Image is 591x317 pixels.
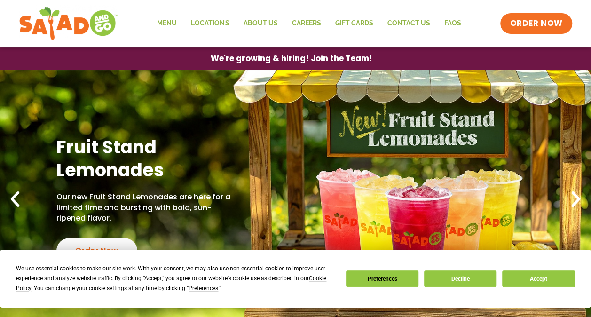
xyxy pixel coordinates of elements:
span: We're growing & hiring! Join the Team! [211,55,372,63]
div: Next slide [566,189,586,210]
nav: Menu [150,13,468,34]
a: GIFT CARDS [328,13,380,34]
img: new-SAG-logo-768×292 [19,5,118,42]
a: Careers [284,13,328,34]
button: Accept [502,270,575,287]
a: About Us [236,13,284,34]
span: Preferences [189,285,218,292]
span: ORDER NOW [510,18,562,29]
a: Menu [150,13,184,34]
a: Contact Us [380,13,437,34]
button: Preferences [346,270,418,287]
a: Locations [184,13,236,34]
a: ORDER NOW [500,13,572,34]
h2: Fruit Stand Lemonades [56,135,233,182]
a: We're growing & hiring! Join the Team! [197,48,386,70]
a: FAQs [437,13,468,34]
div: We use essential cookies to make our site work. With your consent, we may also use non-essential ... [16,264,334,293]
button: Decline [424,270,496,287]
div: Order Now [56,238,137,263]
p: Our new Fruit Stand Lemonades are here for a limited time and bursting with bold, sun-ripened fla... [56,192,233,223]
div: Previous slide [5,189,25,210]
